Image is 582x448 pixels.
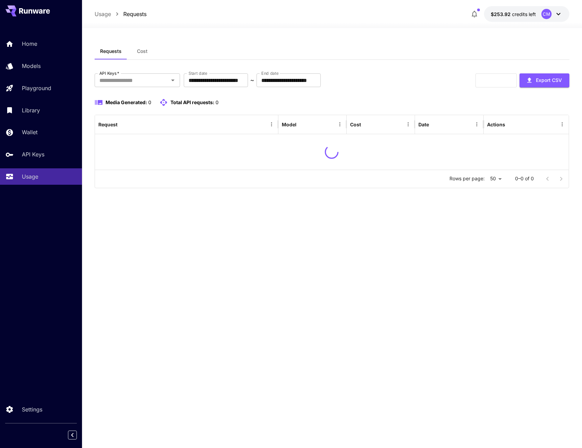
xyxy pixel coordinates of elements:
button: Menu [403,120,413,129]
p: Playground [22,84,51,92]
p: Library [22,106,40,114]
button: Sort [362,120,371,129]
div: $253.91542 [491,11,536,18]
button: Menu [267,120,276,129]
p: ~ [250,76,254,84]
div: Request [98,122,117,127]
p: Home [22,40,37,48]
span: Total API requests: [170,99,214,105]
button: Menu [472,120,482,129]
span: 0 [148,99,151,105]
button: Sort [430,120,439,129]
p: Usage [22,172,38,181]
div: Collapse sidebar [73,429,82,441]
span: credits left [512,11,536,17]
p: API Keys [22,150,44,158]
p: Wallet [22,128,38,136]
label: Start date [189,70,207,76]
button: Sort [297,120,307,129]
span: 0 [216,99,219,105]
label: API Keys [99,70,119,76]
div: Model [282,122,296,127]
button: Sort [118,120,128,129]
button: Menu [557,120,567,129]
nav: breadcrumb [95,10,147,18]
p: Settings [22,405,42,414]
div: Date [418,122,429,127]
a: Usage [95,10,111,18]
span: Requests [100,48,122,54]
span: Cost [137,48,148,54]
button: Export CSV [519,73,569,87]
div: 50 [487,174,504,184]
button: Collapse sidebar [68,431,77,439]
div: Cost [350,122,361,127]
p: Models [22,62,41,70]
button: $253.91542CM [484,6,569,22]
a: Requests [123,10,147,18]
span: $253.92 [491,11,512,17]
p: Rows per page: [449,175,485,182]
button: Open [168,75,178,85]
p: 0–0 of 0 [515,175,534,182]
button: Menu [335,120,345,129]
div: Actions [487,122,505,127]
div: CM [541,9,552,19]
label: End date [261,70,278,76]
span: Media Generated: [106,99,147,105]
